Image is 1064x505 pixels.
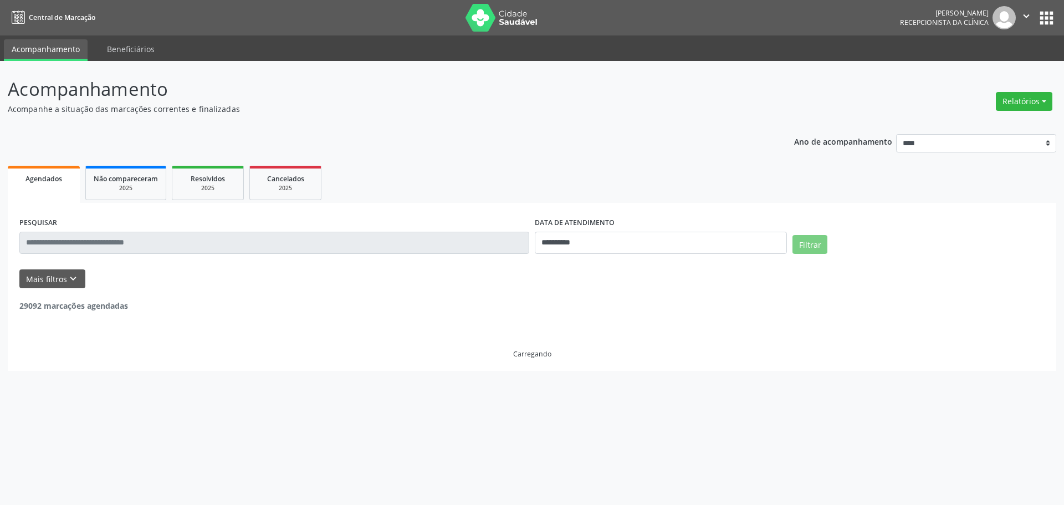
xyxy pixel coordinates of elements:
div: [PERSON_NAME] [900,8,989,18]
label: DATA DE ATENDIMENTO [535,215,615,232]
div: 2025 [94,184,158,192]
button: Filtrar [792,235,827,254]
span: Resolvidos [191,174,225,183]
div: Carregando [513,349,551,359]
a: Beneficiários [99,39,162,59]
a: Acompanhamento [4,39,88,61]
i:  [1020,10,1032,22]
p: Ano de acompanhamento [794,134,892,148]
span: Recepcionista da clínica [900,18,989,27]
span: Central de Marcação [29,13,95,22]
div: 2025 [180,184,236,192]
p: Acompanhe a situação das marcações correntes e finalizadas [8,103,741,115]
button: Relatórios [996,92,1052,111]
a: Central de Marcação [8,8,95,27]
div: 2025 [258,184,313,192]
span: Não compareceram [94,174,158,183]
button: Mais filtroskeyboard_arrow_down [19,269,85,289]
p: Acompanhamento [8,75,741,103]
span: Cancelados [267,174,304,183]
label: PESQUISAR [19,215,57,232]
button: apps [1037,8,1056,28]
button:  [1016,6,1037,29]
i: keyboard_arrow_down [67,273,79,285]
strong: 29092 marcações agendadas [19,300,128,311]
span: Agendados [25,174,62,183]
img: img [993,6,1016,29]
